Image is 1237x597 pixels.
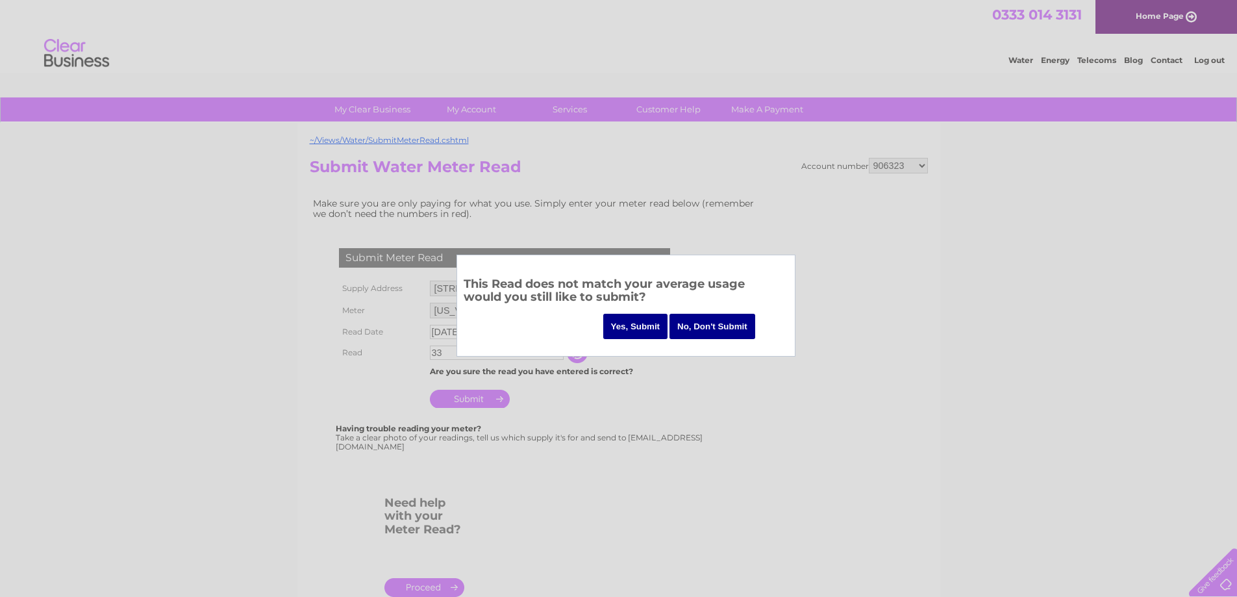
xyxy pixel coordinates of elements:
a: Log out [1194,55,1225,65]
a: Telecoms [1077,55,1116,65]
a: Energy [1041,55,1069,65]
input: Yes, Submit [603,314,668,339]
a: 0333 014 3131 [992,6,1082,23]
input: No, Don't Submit [669,314,755,339]
img: logo.png [44,34,110,73]
a: Contact [1151,55,1182,65]
a: Blog [1124,55,1143,65]
div: Clear Business is a trading name of Verastar Limited (registered in [GEOGRAPHIC_DATA] No. 3667643... [312,7,926,63]
a: Water [1008,55,1033,65]
h3: This Read does not match your average usage would you still like to submit? [464,275,788,311]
